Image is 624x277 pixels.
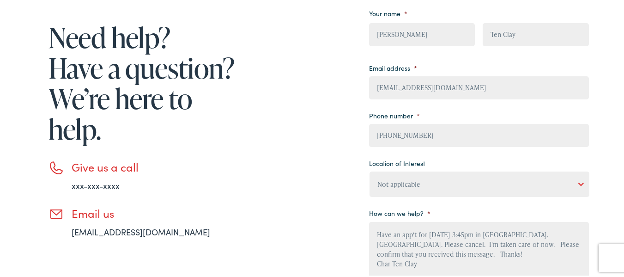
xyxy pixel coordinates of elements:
[369,110,420,118] label: Phone number
[369,22,475,45] input: First name
[369,8,407,16] label: Your name
[369,208,430,216] label: How can we help?
[369,62,417,71] label: Email address
[72,205,238,219] h3: Email us
[369,158,425,166] label: Location of Interest
[369,123,589,146] input: (XXX) XXX - XXXX
[369,75,589,98] input: example@email.com
[483,22,588,45] input: Last name
[72,225,210,236] a: [EMAIL_ADDRESS][DOMAIN_NAME]
[72,179,120,190] a: xxx-xxx-xxxx
[72,159,238,172] h3: Give us a call
[48,21,238,143] h1: Need help? Have a question? We’re here to help.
